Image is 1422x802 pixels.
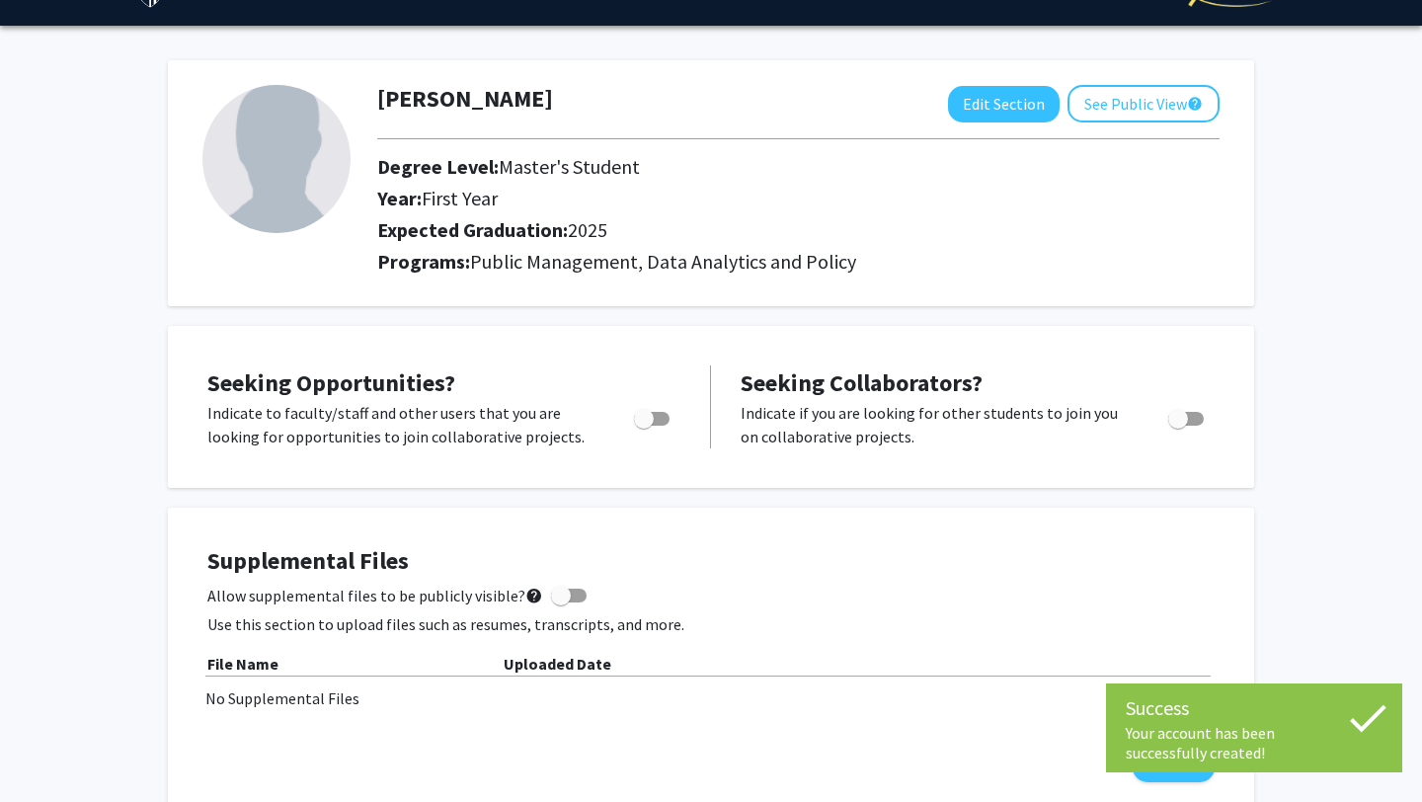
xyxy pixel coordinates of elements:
[626,401,680,431] div: Toggle
[207,654,278,674] b: File Name
[377,155,1050,179] h2: Degree Level:
[568,217,607,242] span: 2025
[207,367,455,398] span: Seeking Opportunities?
[205,686,1217,710] div: No Supplemental Files
[470,249,856,274] span: Public Management, Data Analytics and Policy
[948,86,1060,122] button: Edit Section
[741,401,1131,448] p: Indicate if you are looking for other students to join you on collaborative projects.
[499,154,640,179] span: Master's Student
[207,612,1215,636] p: Use this section to upload files such as resumes, transcripts, and more.
[1126,693,1382,723] div: Success
[741,367,983,398] span: Seeking Collaborators?
[525,584,543,607] mat-icon: help
[1126,723,1382,762] div: Your account has been successfully created!
[15,713,84,787] iframe: Chat
[1067,85,1220,122] button: See Public View
[207,401,596,448] p: Indicate to faculty/staff and other users that you are looking for opportunities to join collabor...
[1187,92,1203,116] mat-icon: help
[422,186,498,210] span: First Year
[207,547,1215,576] h4: Supplemental Files
[202,85,351,233] img: Profile Picture
[377,218,1050,242] h2: Expected Graduation:
[377,187,1050,210] h2: Year:
[207,584,543,607] span: Allow supplemental files to be publicly visible?
[504,654,611,674] b: Uploaded Date
[377,250,1220,274] h2: Programs:
[377,85,553,114] h1: [PERSON_NAME]
[1160,401,1215,431] div: Toggle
